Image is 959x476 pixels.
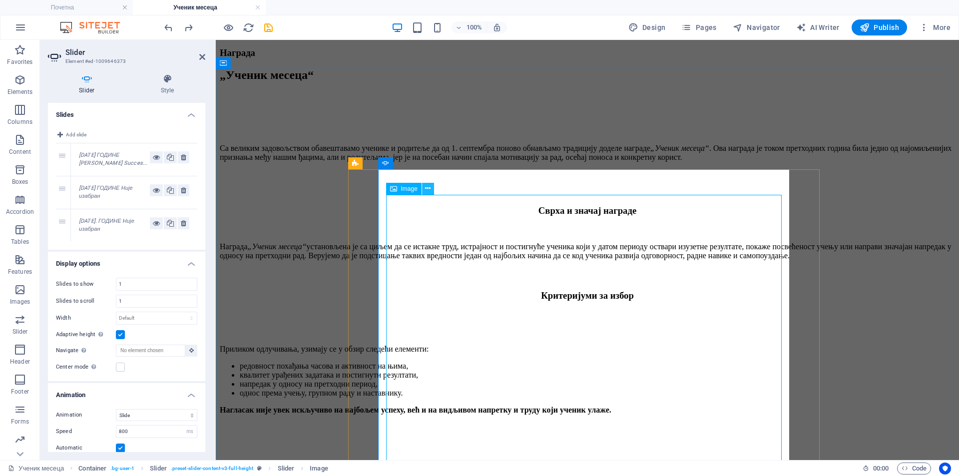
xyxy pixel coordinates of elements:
h4: Slides [48,103,205,121]
button: 100% [452,21,487,33]
i: This element is a customizable preset [257,466,262,471]
label: Speed [56,429,116,434]
button: More [915,19,955,35]
input: No element chosen [116,345,185,357]
span: : [880,465,882,472]
i: Reload page [243,22,254,33]
i: On resize automatically adjust zoom level to fit chosen device. [492,23,501,32]
button: Usercentrics [939,463,951,475]
h6: Session time [863,463,889,475]
span: 00 00 [873,463,889,475]
p: Features [8,268,32,276]
em: [DATE]. ГОДИНЕ Није изабран [79,218,134,233]
label: Slides to scroll [56,298,116,304]
span: Pages [681,22,716,32]
span: . bg-user-1 [110,463,134,475]
img: Editor Logo [57,21,132,33]
p: Forms [11,418,29,426]
span: . preset-slider-content-v3-full-height [171,463,253,475]
button: Navigator [729,19,784,35]
label: Slides to show [56,281,116,287]
span: AI Writer [796,22,840,32]
button: Add slide [56,129,88,141]
button: Pages [677,19,720,35]
label: Automatic [56,442,116,454]
em: [DATE] ГОДИНЕ Није изабран [79,185,133,200]
a: Click to cancel selection. Double-click to open Pages [8,463,64,475]
span: Click to select. Double-click to edit [78,463,106,475]
p: Favorites [7,58,32,66]
label: Center mode [56,361,116,373]
button: reload [242,21,254,33]
span: Click to select. Double-click to edit [278,463,295,475]
button: AI Writer [792,19,844,35]
span: Publish [860,22,899,32]
p: Footer [11,388,29,396]
span: Navigator [733,22,780,32]
span: More [919,22,951,32]
p: Boxes [12,178,28,186]
i: Undo: Change image width (Ctrl+Z) [163,22,174,33]
button: save [262,21,274,33]
p: Content [9,148,31,156]
p: Columns [7,118,32,126]
h2: Slider [65,48,205,57]
label: Width [56,315,116,321]
div: Design (Ctrl+Alt+Y) [624,19,670,35]
span: Click to select. Double-click to edit [310,463,328,475]
label: Navigate [56,345,116,357]
i: Save (Ctrl+S) [263,22,274,33]
h4: Animation [48,383,205,401]
button: Publish [852,19,907,35]
h4: Style [130,74,205,95]
button: undo [162,21,174,33]
span: Design [628,22,666,32]
h3: Element #ed-1009646373 [65,57,185,66]
button: redo [182,21,194,33]
i: Redo: Change image width (Ctrl+Y, ⌘+Y) [183,22,194,33]
span: Code [902,463,927,475]
button: Design [624,19,670,35]
h4: Ученик месеца [133,2,266,13]
p: Tables [11,238,29,246]
p: Slider [12,328,28,336]
p: Images [10,298,30,306]
em: [DATE] ГОДИНЕ [PERSON_NAME] Succes... [79,152,147,167]
h6: 100% [467,21,482,33]
span: Click to select. Double-click to edit [150,463,167,475]
p: Accordion [6,208,34,216]
p: Elements [7,88,33,96]
span: Add slide [66,129,86,141]
label: Adaptive height [56,329,116,341]
nav: breadcrumb [78,463,328,475]
h4: Slider [48,74,130,95]
p: Marketing [6,448,33,456]
label: Animation [56,409,116,421]
p: Header [10,358,30,366]
span: Image [401,186,418,192]
button: Code [897,463,931,475]
h4: Display options [48,252,205,270]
